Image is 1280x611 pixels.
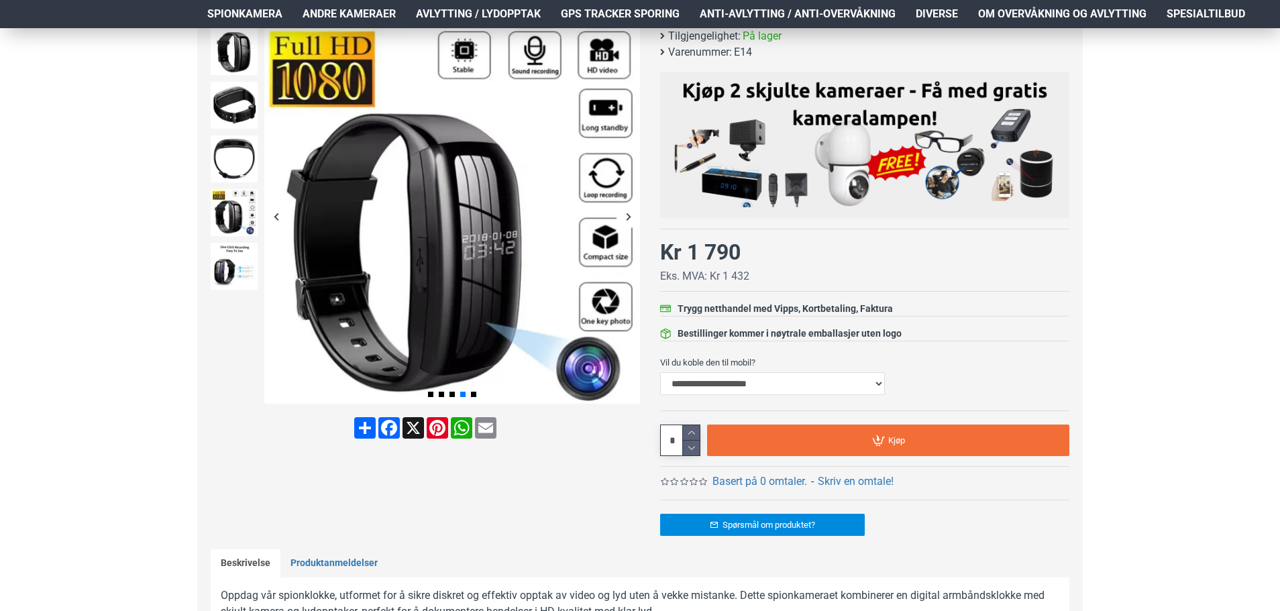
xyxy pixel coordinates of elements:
[449,417,474,439] a: WhatsApp
[617,205,640,228] div: Next slide
[264,28,640,404] img: Spionkamera med lydopptaker i armbåndsklokke
[416,6,541,22] span: Avlytting / Lydopptak
[978,6,1146,22] span: Om overvåkning og avlytting
[916,6,958,22] span: Diverse
[428,392,433,397] span: Go to slide 1
[474,417,498,439] a: Email
[811,475,814,488] b: -
[211,135,258,182] img: Spionkamera med lydopptaker i armbåndsklokke
[818,474,894,490] a: Skriv en omtale!
[660,514,865,536] a: Spørsmål om produktet?
[207,6,282,22] span: Spionkamera
[280,549,388,577] a: Produktanmeldelser
[425,417,449,439] a: Pinterest
[888,436,905,445] span: Kjøp
[353,417,377,439] a: Share
[377,417,401,439] a: Facebook
[712,474,807,490] a: Basert på 0 omtaler.
[211,189,258,236] img: Spionkamera med lydopptaker i armbåndsklokke
[734,44,752,60] span: E14
[449,392,455,397] span: Go to slide 3
[401,417,425,439] a: X
[700,6,896,22] span: Anti-avlytting / Anti-overvåkning
[211,28,258,75] img: Spionkamera med lydopptaker i armbåndsklokke
[668,28,741,44] b: Tilgjengelighet:
[211,549,280,577] a: Beskrivelse
[439,392,444,397] span: Go to slide 2
[264,205,288,228] div: Previous slide
[561,6,680,22] span: GPS Tracker Sporing
[1167,6,1245,22] span: Spesialtilbud
[471,392,476,397] span: Go to slide 5
[303,6,396,22] span: Andre kameraer
[670,78,1059,207] img: Kjøp 2 skjulte kameraer – Få med gratis kameralampe!
[460,392,466,397] span: Go to slide 4
[660,351,1069,373] label: Vil du koble den til mobil?
[660,236,741,268] div: Kr 1 790
[211,82,258,129] img: Spionkamera med lydopptaker i armbåndsklokke
[743,28,782,44] span: På lager
[678,302,893,316] div: Trygg netthandel med Vipps, Kortbetaling, Faktura
[678,327,902,341] div: Bestillinger kommer i nøytrale emballasjer uten logo
[211,243,258,290] img: Spionkamera med lydopptaker i armbåndsklokke
[668,44,732,60] b: Varenummer:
